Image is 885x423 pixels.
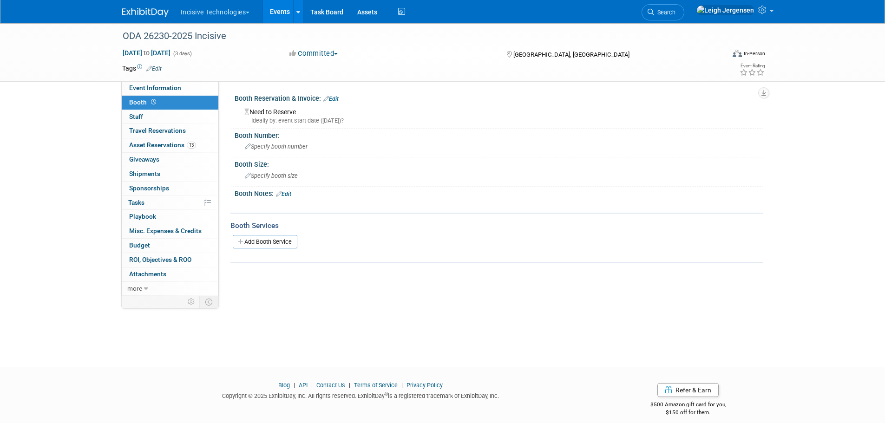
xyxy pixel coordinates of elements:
[278,382,290,389] a: Blog
[242,105,756,125] div: Need to Reserve
[122,96,218,110] a: Booth
[129,170,160,177] span: Shipments
[122,282,218,296] a: more
[299,382,308,389] a: API
[129,227,202,234] span: Misc. Expenses & Credits
[142,49,151,57] span: to
[235,129,763,140] div: Booth Number:
[657,383,719,397] a: Refer & Earn
[146,65,162,72] a: Edit
[122,167,218,181] a: Shipments
[122,224,218,238] a: Misc. Expenses & Credits
[244,117,756,125] div: Ideally by: event start date ([DATE])?
[235,157,763,169] div: Booth Size:
[670,48,766,62] div: Event Format
[291,382,297,389] span: |
[129,241,150,249] span: Budget
[235,187,763,199] div: Booth Notes:
[129,141,196,149] span: Asset Reservations
[129,213,156,220] span: Playbook
[654,9,675,16] span: Search
[286,49,341,59] button: Committed
[122,267,218,281] a: Attachments
[122,253,218,267] a: ROI, Objectives & ROO
[129,270,166,278] span: Attachments
[613,409,763,416] div: $150 off for them.
[245,143,308,150] span: Specify booth number
[233,235,297,248] a: Add Booth Service
[347,382,353,389] span: |
[316,382,345,389] a: Contact Us
[245,172,298,179] span: Specify booth size
[230,221,763,231] div: Booth Services
[122,124,218,138] a: Travel Reservations
[172,51,192,57] span: (3 days)
[740,64,765,68] div: Event Rating
[642,4,684,20] a: Search
[122,64,162,73] td: Tags
[184,296,200,308] td: Personalize Event Tab Strip
[323,96,339,102] a: Edit
[385,391,388,397] sup: ®
[122,390,600,400] div: Copyright © 2025 ExhibitDay, Inc. All rights reserved. ExhibitDay is a registered trademark of Ex...
[129,98,158,106] span: Booth
[149,98,158,105] span: Booth not reserved yet
[733,50,742,57] img: Format-Inperson.png
[122,239,218,253] a: Budget
[129,127,186,134] span: Travel Reservations
[127,285,142,292] span: more
[406,382,443,389] a: Privacy Policy
[122,196,218,210] a: Tasks
[129,184,169,192] span: Sponsorships
[743,50,765,57] div: In-Person
[309,382,315,389] span: |
[513,51,629,58] span: [GEOGRAPHIC_DATA], [GEOGRAPHIC_DATA]
[399,382,405,389] span: |
[122,49,171,57] span: [DATE] [DATE]
[122,210,218,224] a: Playbook
[696,5,754,15] img: Leigh Jergensen
[122,153,218,167] a: Giveaways
[129,113,143,120] span: Staff
[199,296,218,308] td: Toggle Event Tabs
[129,256,191,263] span: ROI, Objectives & ROO
[128,199,144,206] span: Tasks
[235,91,763,104] div: Booth Reservation & Invoice:
[122,81,218,95] a: Event Information
[122,138,218,152] a: Asset Reservations13
[129,156,159,163] span: Giveaways
[119,28,711,45] div: ODA 26230-2025 Incisive
[122,182,218,195] a: Sponsorships
[613,395,763,416] div: $500 Amazon gift card for you,
[276,191,291,197] a: Edit
[122,110,218,124] a: Staff
[129,84,181,91] span: Event Information
[187,142,196,149] span: 13
[354,382,398,389] a: Terms of Service
[122,8,169,17] img: ExhibitDay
